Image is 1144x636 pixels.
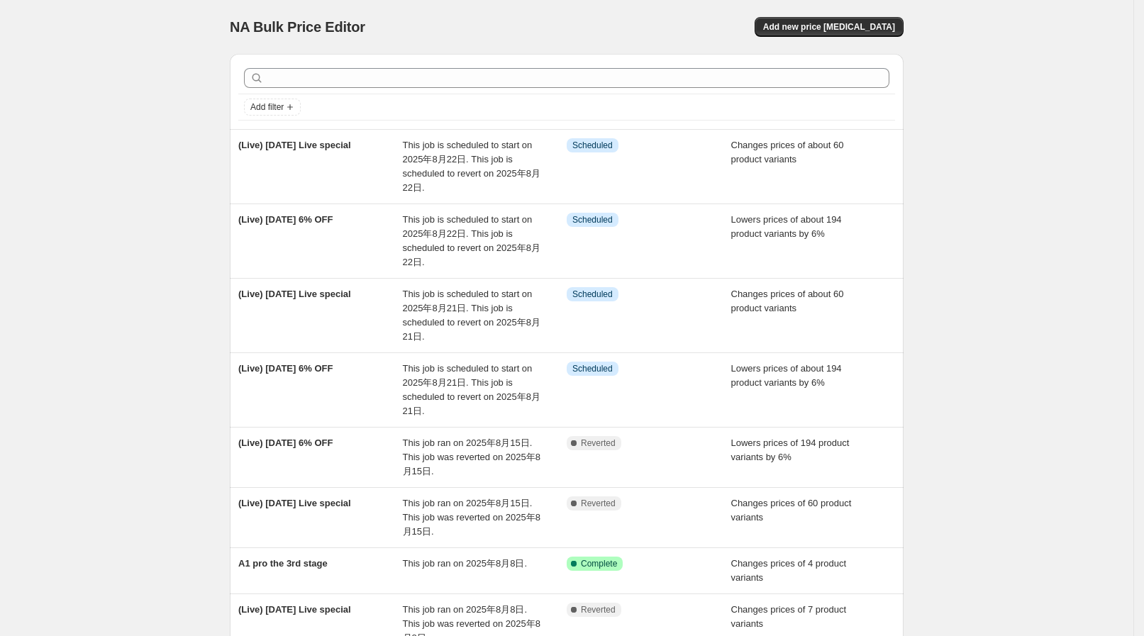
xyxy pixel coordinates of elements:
[403,289,540,342] span: This job is scheduled to start on 2025年8月21日. This job is scheduled to revert on 2025年8月21日.
[250,101,284,113] span: Add filter
[403,498,540,537] span: This job ran on 2025年8月15日. This job was reverted on 2025年8月15日.
[731,498,852,523] span: Changes prices of 60 product variants
[238,214,333,225] span: (Live) [DATE] 6% OFF
[731,437,850,462] span: Lowers prices of 194 product variants by 6%
[731,214,842,239] span: Lowers prices of about 194 product variants by 6%
[572,289,613,300] span: Scheduled
[403,437,540,476] span: This job ran on 2025年8月15日. This job was reverted on 2025年8月15日.
[238,437,333,448] span: (Live) [DATE] 6% OFF
[731,289,844,313] span: Changes prices of about 60 product variants
[403,214,540,267] span: This job is scheduled to start on 2025年8月22日. This job is scheduled to revert on 2025年8月22日.
[731,363,842,388] span: Lowers prices of about 194 product variants by 6%
[238,558,328,569] span: A1 pro the 3rd stage
[731,558,847,583] span: Changes prices of 4 product variants
[731,604,847,629] span: Changes prices of 7 product variants
[572,214,613,225] span: Scheduled
[581,437,616,449] span: Reverted
[581,498,616,509] span: Reverted
[403,363,540,416] span: This job is scheduled to start on 2025年8月21日. This job is scheduled to revert on 2025年8月21日.
[403,140,540,193] span: This job is scheduled to start on 2025年8月22日. This job is scheduled to revert on 2025年8月22日.
[581,604,616,615] span: Reverted
[238,604,351,615] span: (Live) [DATE] Live special
[238,498,351,508] span: (Live) [DATE] Live special
[238,363,333,374] span: (Live) [DATE] 6% OFF
[403,558,528,569] span: This job ran on 2025年8月8日.
[238,140,351,150] span: (Live) [DATE] Live special
[230,19,365,35] span: NA Bulk Price Editor
[572,140,613,151] span: Scheduled
[763,21,895,33] span: Add new price [MEDICAL_DATA]
[572,363,613,374] span: Scheduled
[755,17,904,37] button: Add new price [MEDICAL_DATA]
[581,558,617,569] span: Complete
[731,140,844,164] span: Changes prices of about 60 product variants
[238,289,351,299] span: (Live) [DATE] Live special
[244,99,301,116] button: Add filter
